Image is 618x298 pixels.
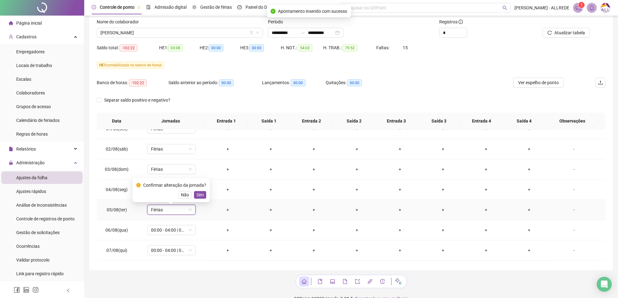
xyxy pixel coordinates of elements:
[16,216,75,221] span: Controle de registros de ponto
[211,227,244,233] div: +
[105,228,128,233] span: 06/08(qua)
[211,146,244,152] div: +
[290,113,333,130] th: Entrada 2
[16,271,64,276] span: Link para registro rápido
[16,132,48,137] span: Regras de horas
[271,9,276,14] span: check-circle
[66,288,71,293] span: left
[297,206,330,213] div: +
[151,165,192,174] span: Férias
[383,206,416,213] div: +
[254,247,287,254] div: +
[297,247,330,254] div: +
[513,166,546,173] div: +
[16,230,60,235] span: Gestão de solicitações
[129,79,147,86] span: -102:22
[99,63,106,67] span: HE 1
[578,2,585,8] sup: 1
[575,5,581,11] span: notification
[300,30,305,35] span: swap-right
[514,4,569,11] span: [PERSON_NAME] - ALLREDE
[250,31,253,35] span: filter
[151,225,192,235] span: 00:00 - 04:00 | 05:00 - 08:00
[597,277,612,292] div: Open Intercom Messenger
[340,146,373,152] div: +
[106,248,127,253] span: 07/08(qui)
[151,144,192,154] span: Férias
[343,279,348,284] span: file
[513,206,546,213] div: +
[200,44,240,51] div: HE 2:
[330,279,335,284] span: laptop
[107,207,127,212] span: 05/08(ter)
[426,227,460,233] div: +
[32,287,39,293] span: instagram
[298,45,312,51] span: 54:02
[418,113,460,130] th: Saída 3
[297,186,330,193] div: +
[119,45,137,51] span: -102:22
[100,5,134,10] span: Controle de ponto
[16,77,31,82] span: Escalas
[343,45,357,51] span: 79:52
[556,186,592,193] div: -
[340,227,373,233] div: +
[470,186,503,193] div: +
[154,5,187,10] span: Admissão digital
[211,206,244,213] div: +
[247,113,290,130] th: Saída 1
[178,191,192,199] button: Não
[290,5,330,10] span: Folha de pagamento
[347,79,362,86] span: 00:00
[200,5,232,10] span: Gestão de férias
[105,167,129,172] span: 03/08(dom)
[137,6,141,9] span: pushpin
[545,113,600,130] th: Observações
[383,166,416,173] div: +
[262,79,326,86] div: Lançamentos:
[439,18,463,25] span: Registros
[601,3,610,12] img: 75003
[9,35,13,39] span: user-add
[513,146,546,152] div: +
[16,21,42,26] span: Página inicial
[547,31,552,35] span: reload
[513,247,546,254] div: +
[340,186,373,193] div: +
[211,166,244,173] div: +
[297,146,330,152] div: +
[503,6,507,10] span: search
[16,244,40,249] span: Ocorrências
[503,113,545,130] th: Saída 4
[168,79,262,86] div: Saldo anterior ao período:
[146,5,151,9] span: file-done
[254,227,287,233] div: +
[254,146,287,152] div: +
[92,5,96,9] span: clock-circle
[543,28,590,38] button: Atualizar tabela
[383,186,416,193] div: +
[556,227,592,233] div: -
[16,257,50,262] span: Validar protocolo
[246,5,270,10] span: Painel do DP
[9,161,13,165] span: lock
[211,186,244,193] div: +
[403,45,408,50] span: 15
[460,113,503,130] th: Entrada 4
[426,206,460,213] div: +
[323,44,376,51] div: H. TRAB.:
[297,227,330,233] div: +
[459,20,463,24] span: info-circle
[470,247,503,254] div: +
[219,79,234,86] span: 00:00
[106,147,128,151] span: 02/08(sáb)
[554,29,585,36] span: Atualizar tabela
[209,45,223,51] span: 00:00
[278,8,348,15] span: Apontamento inserido com sucesso
[16,63,52,68] span: Locais de trabalho
[470,206,503,213] div: +
[300,30,305,35] span: to
[333,113,375,130] th: Saída 2
[513,78,564,88] button: Ver espelho de ponto
[380,279,385,284] span: history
